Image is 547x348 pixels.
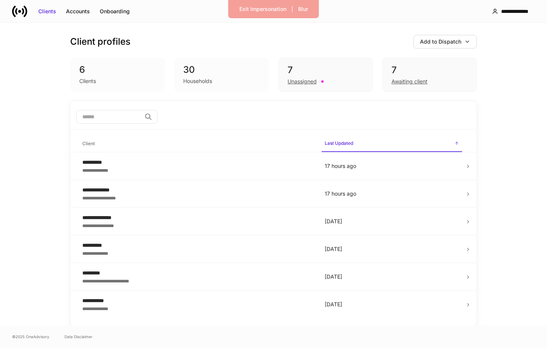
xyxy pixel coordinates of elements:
div: 6 [79,64,156,76]
div: Awaiting client [391,78,428,85]
div: 30 [183,64,260,76]
button: Clients [33,5,61,17]
div: 7 [288,64,363,76]
span: Last Updated [322,136,462,152]
p: [DATE] [325,218,459,225]
h6: Client [82,140,95,147]
button: Accounts [61,5,95,17]
div: 7 [391,64,467,76]
p: [DATE] [325,301,459,308]
div: Add to Dispatch [420,38,461,45]
div: 7Unassigned [278,58,373,92]
div: Unassigned [288,78,317,85]
p: 17 hours ago [325,162,459,170]
div: Clients [38,8,56,15]
h3: Client profiles [70,36,130,48]
div: Accounts [66,8,90,15]
button: Add to Dispatch [413,35,477,49]
span: © 2025 OneAdvisory [12,334,49,340]
button: Blur [293,3,313,15]
div: 7Awaiting client [382,58,477,92]
div: Clients [79,77,96,85]
p: [DATE] [325,273,459,281]
p: 17 hours ago [325,190,459,198]
p: [DATE] [325,245,459,253]
button: Onboarding [95,5,135,17]
a: Data Disclaimer [64,334,93,340]
div: Exit Impersonation [239,5,286,13]
div: Blur [298,5,308,13]
h6: Last Updated [325,140,353,147]
span: Client [79,136,316,152]
button: Exit Impersonation [234,3,291,15]
div: Households [183,77,212,85]
div: Onboarding [100,8,130,15]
